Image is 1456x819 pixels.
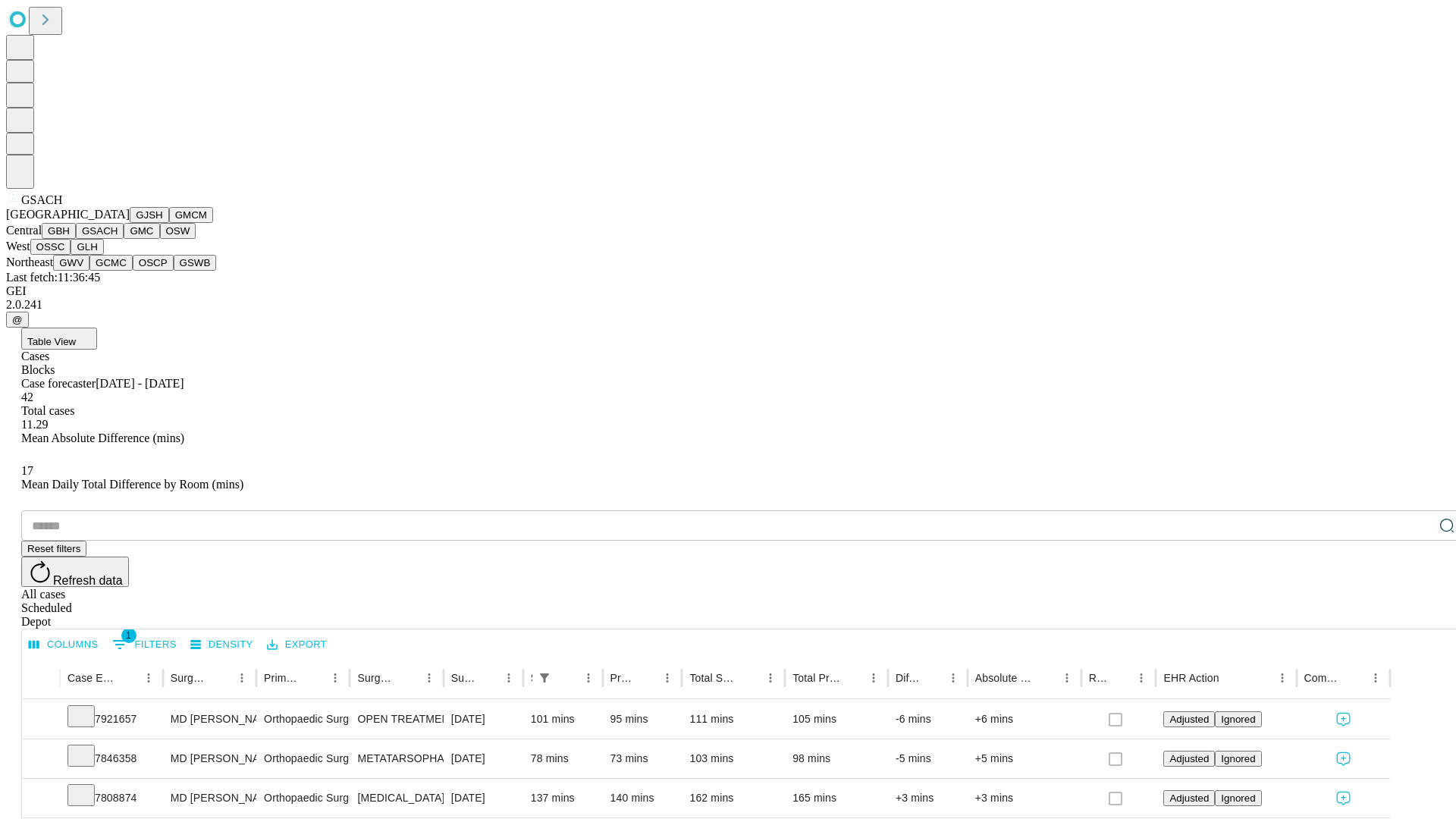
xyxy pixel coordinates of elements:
button: Refresh data [21,557,129,587]
button: Sort [1344,667,1365,689]
div: 103 mins [689,739,777,778]
span: Reset filters [27,543,80,554]
span: 17 [21,464,33,477]
div: +5 mins [975,739,1074,778]
span: Ignored [1221,714,1255,725]
button: Menu [1131,667,1152,689]
button: GMCM [169,207,213,223]
button: OSW [160,223,196,239]
button: @ [6,312,29,328]
div: Surgery Name [357,672,395,684]
div: 101 mins [531,700,595,739]
button: GWV [53,255,89,271]
div: Primary Service [264,672,302,684]
div: +6 mins [975,700,1074,739]
button: Expand [30,746,52,773]
div: [DATE] [451,700,516,739]
button: GLH [71,239,103,255]
div: 140 mins [610,779,675,817]
div: MD [PERSON_NAME] [PERSON_NAME] Md [171,739,249,778]
button: Adjusted [1163,751,1215,767]
button: GSACH [76,223,124,239]
div: MD [PERSON_NAME] [PERSON_NAME] Md [171,700,249,739]
button: OSCP [133,255,174,271]
button: Menu [138,667,159,689]
span: 1 [121,628,136,643]
button: Select columns [25,633,102,657]
span: Ignored [1221,792,1255,804]
div: 7808874 [67,779,155,817]
button: Menu [1056,667,1078,689]
button: Show filters [534,667,555,689]
button: Menu [231,667,253,689]
span: [DATE] - [DATE] [96,377,184,390]
button: Adjusted [1163,790,1215,806]
div: [MEDICAL_DATA] [357,779,435,817]
div: 98 mins [792,739,880,778]
button: Table View [21,328,97,350]
button: Expand [30,707,52,733]
span: Total cases [21,404,74,417]
button: Ignored [1215,711,1261,727]
div: 2.0.241 [6,298,1450,312]
span: Table View [27,336,76,347]
button: Sort [921,667,943,689]
span: Central [6,224,42,237]
button: Menu [419,667,440,689]
button: Sort [117,667,138,689]
button: Ignored [1215,790,1261,806]
button: GBH [42,223,76,239]
button: GMC [124,223,159,239]
button: Menu [943,667,964,689]
span: West [6,240,30,253]
div: Resolved in EHR [1089,672,1109,684]
button: Menu [657,667,678,689]
div: 95 mins [610,700,675,739]
button: Menu [325,667,346,689]
div: METATARSOPHALANGEAL [MEDICAL_DATA] GREAT TOE [357,739,435,778]
span: Adjusted [1169,753,1209,764]
button: Sort [557,667,578,689]
button: Ignored [1215,751,1261,767]
div: -6 mins [896,700,960,739]
button: Menu [578,667,599,689]
span: Mean Daily Total Difference by Room (mins) [21,478,243,491]
div: 162 mins [689,779,777,817]
button: Expand [30,786,52,812]
span: Ignored [1221,753,1255,764]
button: OSSC [30,239,71,255]
span: Adjusted [1169,714,1209,725]
div: 137 mins [531,779,595,817]
button: Sort [1221,667,1242,689]
div: GEI [6,284,1450,298]
button: GCMC [89,255,133,271]
div: 165 mins [792,779,880,817]
button: Menu [498,667,519,689]
span: Adjusted [1169,792,1209,804]
div: EHR Action [1163,672,1219,684]
span: 11.29 [21,418,48,431]
button: Adjusted [1163,711,1215,727]
div: Orthopaedic Surgery [264,779,342,817]
span: @ [12,314,23,325]
div: Orthopaedic Surgery [264,739,342,778]
span: Refresh data [53,574,123,587]
button: Menu [760,667,781,689]
div: 73 mins [610,739,675,778]
button: Menu [1365,667,1386,689]
button: Menu [863,667,884,689]
div: Absolute Difference [975,672,1034,684]
div: MD [PERSON_NAME] [PERSON_NAME] Md [171,779,249,817]
div: 78 mins [531,739,595,778]
div: 1 active filter [534,667,555,689]
button: Sort [303,667,325,689]
div: 7846358 [67,739,155,778]
button: GJSH [130,207,169,223]
div: 7921657 [67,700,155,739]
button: Sort [635,667,657,689]
div: +3 mins [896,779,960,817]
div: Orthopaedic Surgery [264,700,342,739]
div: [DATE] [451,739,516,778]
div: Surgeon Name [171,672,209,684]
span: Last fetch: 11:36:45 [6,271,100,284]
